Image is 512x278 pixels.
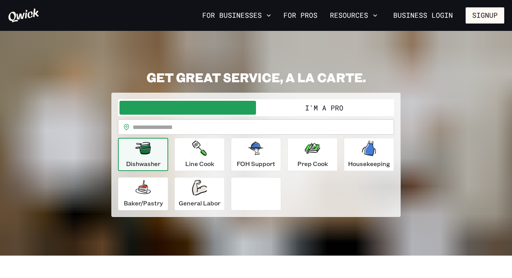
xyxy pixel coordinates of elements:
[231,138,281,171] button: FOH Support
[111,69,401,85] h2: GET GREAT SERVICE, A LA CARTE.
[174,177,225,210] button: General Labor
[348,159,390,168] p: Housekeeping
[185,159,214,168] p: Line Cook
[387,7,459,24] a: Business Login
[126,159,160,168] p: Dishwasher
[199,9,274,22] button: For Businesses
[327,9,381,22] button: Resources
[297,159,328,168] p: Prep Cook
[174,138,225,171] button: Line Cook
[179,198,220,208] p: General Labor
[344,138,394,171] button: Housekeeping
[256,101,393,115] button: I'm a Pro
[118,177,168,210] button: Baker/Pastry
[280,9,321,22] a: For Pros
[124,198,163,208] p: Baker/Pastry
[237,159,275,168] p: FOH Support
[118,138,168,171] button: Dishwasher
[466,7,504,24] button: Signup
[119,101,256,115] button: I'm a Business
[287,138,338,171] button: Prep Cook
